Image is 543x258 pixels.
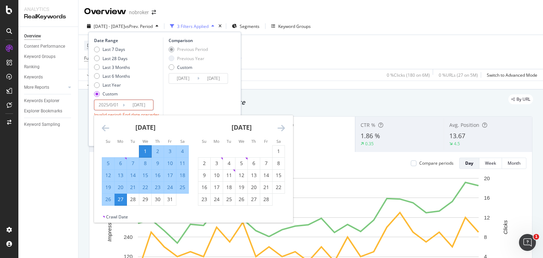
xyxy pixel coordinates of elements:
[533,234,539,240] span: 1
[260,196,272,203] div: 28
[152,184,164,191] div: 23
[139,145,152,157] td: Selected as start date. Wednesday, January 1, 2025
[24,63,40,71] div: Ranking
[106,139,110,144] small: Su
[223,181,235,193] td: Choose Tuesday, February 18, 2025 as your check-in date. It’s available.
[94,73,130,79] div: Last 6 Months
[152,160,164,167] div: 9
[106,214,128,220] div: Crawl Date
[502,220,508,234] text: Clicks
[223,157,235,169] td: Choose Tuesday, February 4, 2025 as your check-in date. It’s available.
[278,23,311,29] div: Keyword Groups
[115,193,127,205] td: Selected as end date. Monday, January 27, 2025
[449,122,479,128] span: Avg. Position
[260,172,272,179] div: 14
[176,145,189,157] td: Selected. Saturday, January 4, 2025
[223,169,235,181] td: Choose Tuesday, February 11, 2025 as your check-in date. It’s available.
[169,64,208,70] div: Custom
[211,193,223,205] td: Choose Monday, February 24, 2025 as your check-in date. It’s available.
[459,158,479,169] button: Day
[198,184,210,191] div: 16
[484,234,487,240] text: 8
[260,160,272,167] div: 7
[273,172,285,179] div: 15
[223,184,235,191] div: 18
[169,74,197,83] input: Start Date
[164,157,176,169] td: Selected. Friday, January 10, 2025
[102,172,114,179] div: 12
[24,97,59,105] div: Keywords Explorer
[84,20,161,32] button: [DATE] - [DATE]vsPrev. Period
[115,196,127,203] div: 27
[115,157,127,169] td: Selected. Monday, January 6, 2025
[176,157,189,169] td: Selected. Saturday, January 11, 2025
[248,157,260,169] td: Choose Thursday, February 6, 2025 as your check-in date. It’s available.
[127,169,139,181] td: Selected. Tuesday, January 14, 2025
[211,172,223,179] div: 10
[24,107,62,115] div: Explorer Bookmarks
[229,20,262,32] button: Segments
[260,181,273,193] td: Choose Friday, February 21, 2025 as your check-in date. It’s available.
[164,145,176,157] td: Selected. Friday, January 3, 2025
[235,196,247,203] div: 26
[176,160,188,167] div: 11
[387,72,430,78] div: 0 % Clicks ( 180 on 6M )
[24,6,72,13] div: Analytics
[502,158,526,169] button: Month
[164,193,176,205] td: Choose Friday, January 31, 2025 as your check-in date. It’s available.
[248,196,260,203] div: 27
[176,148,188,155] div: 4
[24,13,72,21] div: RealKeywords
[167,20,217,32] button: 3 Filters Applied
[260,169,273,181] td: Choose Friday, February 14, 2025 as your check-in date. It’s available.
[198,172,210,179] div: 9
[152,145,164,157] td: Selected. Thursday, January 2, 2025
[102,184,114,191] div: 19
[103,73,130,79] div: Last 6 Months
[127,181,139,193] td: Selected. Tuesday, January 21, 2025
[439,72,478,78] div: 0 % URLs ( 27 on 5M )
[103,55,128,61] div: Last 28 Days
[103,82,121,88] div: Last Year
[155,139,160,144] small: Th
[164,172,176,179] div: 17
[211,157,223,169] td: Choose Monday, February 3, 2025 as your check-in date. It’s available.
[273,157,285,169] td: Choose Saturday, February 8, 2025 as your check-in date. It’s available.
[94,37,161,43] div: Date Range
[106,213,112,241] text: Impressions
[24,74,43,81] div: Keywords
[248,184,260,191] div: 20
[102,169,115,181] td: Selected. Sunday, January 12, 2025
[102,124,109,133] div: Move backward to switch to the previous month.
[127,196,139,203] div: 28
[235,169,248,181] td: Choose Wednesday, February 12, 2025 as your check-in date. It’s available.
[211,169,223,181] td: Choose Monday, February 10, 2025 as your check-in date. It’s available.
[248,172,260,179] div: 13
[273,169,285,181] td: Choose Saturday, February 15, 2025 as your check-in date. It’s available.
[223,172,235,179] div: 11
[365,141,374,147] div: 0.35
[214,139,220,144] small: Mo
[102,160,114,167] div: 5
[94,82,130,88] div: Last Year
[508,94,533,104] div: legacy label
[487,72,537,78] div: Switch to Advanced Mode
[239,139,244,144] small: We
[24,107,73,115] a: Explorer Bookmarks
[115,160,127,167] div: 6
[129,9,149,16] div: nobroker
[273,145,285,157] td: Choose Saturday, February 1, 2025 as your check-in date. It’s available.
[102,181,115,193] td: Selected. Sunday, January 19, 2025
[248,181,260,193] td: Choose Thursday, February 20, 2025 as your check-in date. It’s available.
[102,196,114,203] div: 26
[24,33,41,40] div: Overview
[361,131,380,140] span: 1.86 %
[127,184,139,191] div: 21
[152,193,164,205] td: Choose Thursday, January 30, 2025 as your check-in date. It’s available.
[117,139,123,144] small: Mo
[177,46,208,52] div: Previous Period
[103,91,118,97] div: Custom
[211,184,223,191] div: 17
[127,172,139,179] div: 14
[139,157,152,169] td: Selected. Wednesday, January 8, 2025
